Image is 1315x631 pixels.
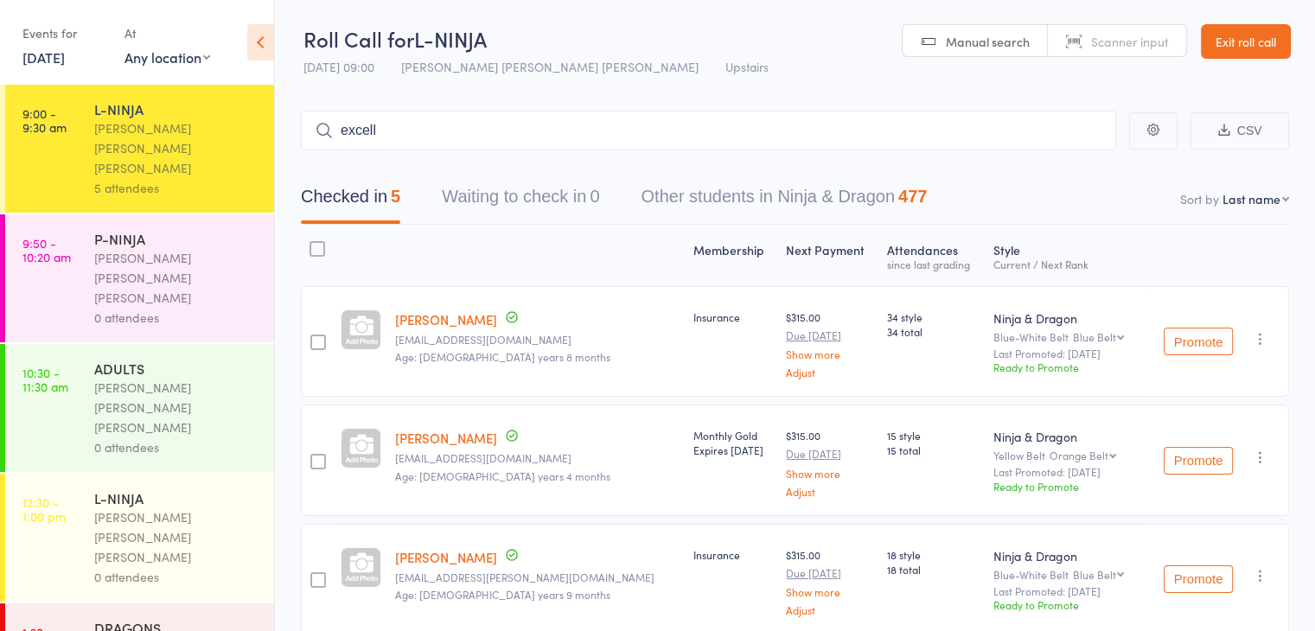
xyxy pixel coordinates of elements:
[1049,449,1108,461] div: Orange Belt
[898,187,927,206] div: 477
[786,468,873,479] a: Show more
[303,24,414,53] span: Roll Call for
[590,187,599,206] div: 0
[94,567,259,587] div: 0 attendees
[887,547,979,562] span: 18 style
[5,474,274,602] a: 12:30 -1:00 pmL-NINJA[PERSON_NAME] [PERSON_NAME] [PERSON_NAME]0 attendees
[1164,447,1233,475] button: Promote
[946,33,1030,50] span: Manual search
[887,258,979,270] div: since last grading
[725,58,769,75] span: Upstairs
[887,324,979,339] span: 34 total
[880,233,986,278] div: Atten­dances
[993,449,1137,461] div: Yellow Belt
[301,111,1116,150] input: Search by name
[1201,24,1291,59] a: Exit roll call
[94,488,259,507] div: L-NINJA
[786,309,873,378] div: $315.00
[391,187,400,206] div: 5
[124,48,210,67] div: Any location
[1091,33,1169,50] span: Scanner input
[5,214,274,342] a: 9:50 -10:20 amP-NINJA[PERSON_NAME] [PERSON_NAME] [PERSON_NAME]0 attendees
[22,366,68,393] time: 10:30 - 11:30 am
[395,310,497,328] a: [PERSON_NAME]
[94,359,259,378] div: ADULTS
[1222,190,1280,207] div: Last name
[22,236,71,264] time: 9:50 - 10:20 am
[786,586,873,597] a: Show more
[693,428,772,457] div: Monthly Gold
[94,178,259,198] div: 5 attendees
[786,604,873,615] a: Adjust
[1164,328,1233,355] button: Promote
[442,178,599,224] button: Waiting to check in0
[401,58,699,75] span: [PERSON_NAME] [PERSON_NAME] [PERSON_NAME]
[993,547,1137,564] div: Ninja & Dragon
[22,495,66,523] time: 12:30 - 1:00 pm
[94,507,259,567] div: [PERSON_NAME] [PERSON_NAME] [PERSON_NAME]
[303,58,374,75] span: [DATE] 09:00
[786,428,873,496] div: $315.00
[1072,569,1115,580] div: Blue Belt
[395,468,610,483] span: Age: [DEMOGRAPHIC_DATA] years 4 months
[993,360,1137,374] div: Ready to Promote
[887,428,979,443] span: 15 style
[395,429,497,447] a: [PERSON_NAME]
[887,443,979,457] span: 15 total
[124,19,210,48] div: At
[993,479,1137,494] div: Ready to Promote
[1072,331,1115,342] div: Blue Belt
[94,229,259,248] div: P-NINJA
[986,233,1144,278] div: Style
[94,118,259,178] div: [PERSON_NAME] [PERSON_NAME] [PERSON_NAME]
[786,486,873,497] a: Adjust
[5,344,274,472] a: 10:30 -11:30 amADULTS[PERSON_NAME] [PERSON_NAME] [PERSON_NAME]0 attendees
[1180,190,1219,207] label: Sort by
[22,48,65,67] a: [DATE]
[395,587,610,602] span: Age: [DEMOGRAPHIC_DATA] years 9 months
[993,466,1137,478] small: Last Promoted: [DATE]
[395,349,610,364] span: Age: [DEMOGRAPHIC_DATA] years 8 months
[94,248,259,308] div: [PERSON_NAME] [PERSON_NAME] [PERSON_NAME]
[693,309,772,324] div: Insurance
[786,366,873,378] a: Adjust
[22,106,67,134] time: 9:00 - 9:30 am
[395,452,680,464] small: wei.duan@live.com
[1164,565,1233,593] button: Promote
[993,347,1137,360] small: Last Promoted: [DATE]
[5,85,274,213] a: 9:00 -9:30 amL-NINJA[PERSON_NAME] [PERSON_NAME] [PERSON_NAME]5 attendees
[395,334,680,346] small: minkan08@yahoo.com
[414,24,487,53] span: L-NINJA
[993,258,1137,270] div: Current / Next Rank
[786,547,873,615] div: $315.00
[993,309,1137,327] div: Ninja & Dragon
[693,443,772,457] div: Expires [DATE]
[1191,112,1289,150] button: CSV
[887,562,979,577] span: 18 total
[693,547,772,562] div: Insurance
[993,331,1137,342] div: Blue-White Belt
[686,233,779,278] div: Membership
[641,178,927,224] button: Other students in Ninja & Dragon477
[301,178,400,224] button: Checked in5
[993,597,1137,612] div: Ready to Promote
[786,329,873,341] small: Due [DATE]
[779,233,880,278] div: Next Payment
[395,548,497,566] a: [PERSON_NAME]
[395,571,680,583] small: engg.anish.gupta@gmail.com
[94,308,259,328] div: 0 attendees
[993,585,1137,597] small: Last Promoted: [DATE]
[993,569,1137,580] div: Blue-White Belt
[786,448,873,460] small: Due [DATE]
[94,99,259,118] div: L-NINJA
[94,378,259,437] div: [PERSON_NAME] [PERSON_NAME] [PERSON_NAME]
[786,567,873,579] small: Due [DATE]
[993,428,1137,445] div: Ninja & Dragon
[786,348,873,360] a: Show more
[887,309,979,324] span: 34 style
[94,437,259,457] div: 0 attendees
[22,19,107,48] div: Events for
